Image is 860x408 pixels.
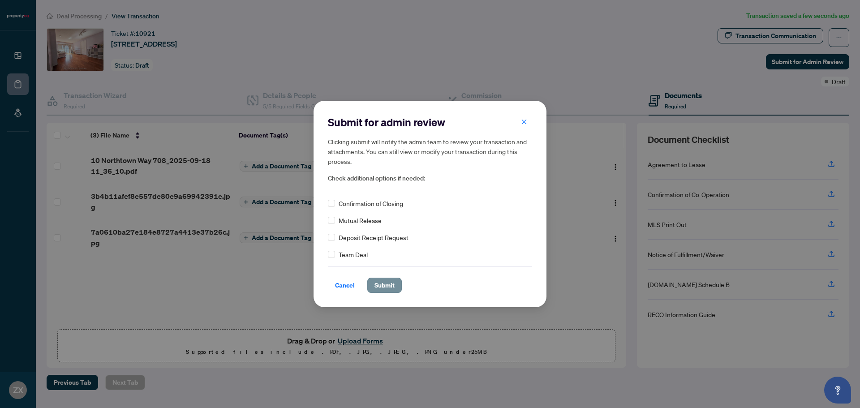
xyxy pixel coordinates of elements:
[328,278,362,293] button: Cancel
[824,377,851,404] button: Open asap
[328,115,532,129] h2: Submit for admin review
[339,232,408,242] span: Deposit Receipt Request
[367,278,402,293] button: Submit
[339,249,368,259] span: Team Deal
[328,173,532,184] span: Check additional options if needed:
[521,119,527,125] span: close
[339,198,403,208] span: Confirmation of Closing
[339,215,382,225] span: Mutual Release
[335,278,355,292] span: Cancel
[328,137,532,166] h5: Clicking submit will notify the admin team to review your transaction and attachments. You can st...
[374,278,395,292] span: Submit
